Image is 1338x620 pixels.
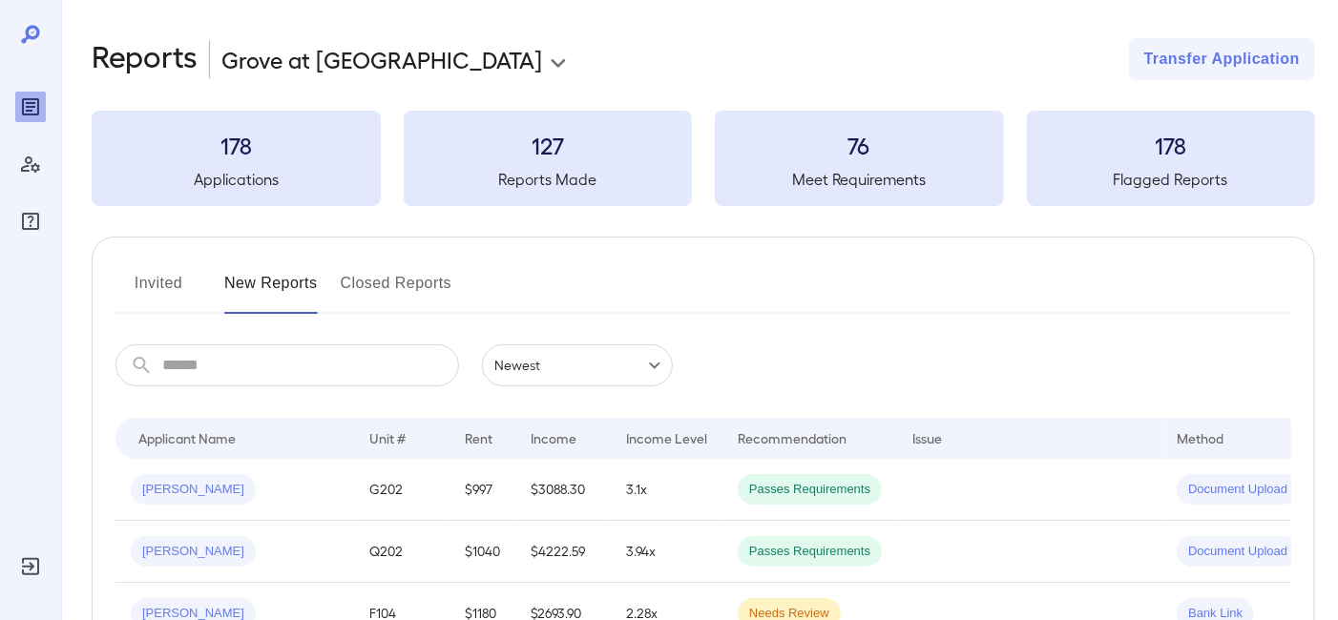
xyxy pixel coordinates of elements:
[92,168,381,191] h5: Applications
[131,481,256,499] span: [PERSON_NAME]
[131,543,256,561] span: [PERSON_NAME]
[482,344,673,386] div: Newest
[1177,481,1299,499] span: Document Upload
[92,38,198,80] h2: Reports
[1027,168,1316,191] h5: Flagged Reports
[465,426,495,449] div: Rent
[15,206,46,237] div: FAQ
[515,459,611,521] td: $3088.30
[15,149,46,179] div: Manage Users
[611,521,722,583] td: 3.94x
[715,130,1004,160] h3: 76
[138,426,236,449] div: Applicant Name
[449,459,515,521] td: $997
[1027,130,1316,160] h3: 178
[221,44,542,74] p: Grove at [GEOGRAPHIC_DATA]
[449,521,515,583] td: $1040
[738,543,882,561] span: Passes Requirements
[354,459,449,521] td: G202
[738,426,847,449] div: Recommendation
[404,130,693,160] h3: 127
[738,481,882,499] span: Passes Requirements
[15,551,46,582] div: Log Out
[369,426,406,449] div: Unit #
[515,521,611,583] td: $4222.59
[912,426,943,449] div: Issue
[354,521,449,583] td: Q202
[92,130,381,160] h3: 178
[626,426,707,449] div: Income Level
[1129,38,1315,80] button: Transfer Application
[611,459,722,521] td: 3.1x
[341,268,452,314] button: Closed Reports
[15,92,46,122] div: Reports
[404,168,693,191] h5: Reports Made
[1177,543,1299,561] span: Document Upload
[115,268,201,314] button: Invited
[1177,426,1223,449] div: Method
[531,426,576,449] div: Income
[92,111,1315,206] summary: 178Applications127Reports Made76Meet Requirements178Flagged Reports
[224,268,318,314] button: New Reports
[715,168,1004,191] h5: Meet Requirements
